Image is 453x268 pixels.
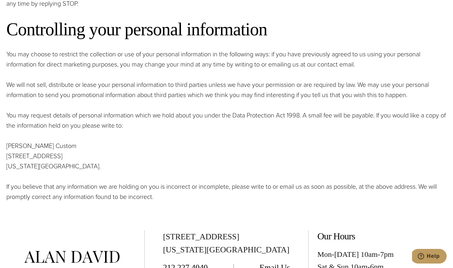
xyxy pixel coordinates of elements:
[412,249,447,265] iframe: Opens a widget where you can chat to one of our agents
[6,19,447,40] h2: Controlling your personal information
[6,181,447,202] p: If you believe that any information we are holding on you is incorrect or incomplete, please writ...
[163,230,290,257] div: [STREET_ADDRESS] [US_STATE][GEOGRAPHIC_DATA]
[6,141,447,171] p: [PERSON_NAME] Custom [STREET_ADDRESS] [US_STATE][GEOGRAPHIC_DATA].
[6,80,447,100] p: We will not sell, distribute or lease your personal information to third parties unless we have y...
[6,110,447,130] p: You may request details of personal information which we hold about you under the Data Protection...
[6,49,447,69] p: You may choose to restrict the collection or use of your personal information in the following wa...
[317,230,444,242] h2: Our Hours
